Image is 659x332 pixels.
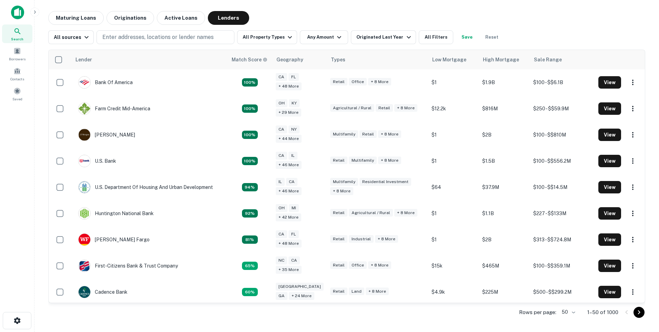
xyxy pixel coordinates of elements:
div: [PERSON_NAME] [78,129,135,141]
button: View [598,207,621,220]
div: + 8 more [330,187,353,195]
div: [GEOGRAPHIC_DATA] [276,283,324,291]
div: Capitalize uses an advanced AI algorithm to match your search with the best lender. The match sco... [242,235,258,244]
td: $100 - $$556.2M [530,148,595,174]
div: + 46 more [276,161,302,169]
div: Bank Of America [78,76,133,89]
div: CA [276,230,287,238]
a: Search [2,24,32,43]
div: FL [288,230,299,238]
span: Borrowers [9,56,26,62]
button: View [598,129,621,141]
div: CA [276,152,287,160]
div: Office [349,78,367,86]
div: MI [289,204,299,212]
div: Agricultural / Rural [330,104,374,112]
th: Geography [272,50,327,69]
button: Enter addresses, locations or lender names [97,30,234,44]
td: $100 - $$14.5M [530,174,595,200]
td: $2B [479,122,529,148]
td: $225M [479,279,529,305]
div: Retail [359,130,377,138]
p: Rows per page: [519,308,556,316]
div: GA [276,292,287,300]
div: U.s. Bank [78,155,116,167]
div: Capitalize uses an advanced AI algorithm to match your search with the best lender. The match sco... [242,209,258,218]
button: View [598,233,621,246]
div: Capitalize uses an advanced AI algorithm to match your search with the best lender. The match sco... [242,183,258,191]
div: Huntington National Bank [78,207,154,220]
td: $1.5B [479,148,529,174]
div: + 46 more [276,187,302,195]
button: Save your search to get updates of matches that match your search criteria. [456,30,478,44]
div: Low Mortgage [432,56,466,64]
div: CA [286,178,297,186]
td: $1.9B [479,69,529,95]
div: Capitalize uses an advanced AI algorithm to match your search with the best lender. The match sco... [242,157,258,165]
div: Multifamily [349,157,377,164]
img: picture [79,260,90,272]
div: + 35 more [276,266,302,274]
th: Lender [71,50,227,69]
div: Geography [276,56,303,64]
div: CA [276,73,287,81]
td: $1.1B [479,200,529,227]
th: Sale Range [530,50,595,69]
img: picture [79,181,90,193]
a: Borrowers [2,44,32,63]
div: Land [349,288,364,295]
div: + 48 more [276,240,302,248]
div: Retail [330,209,347,217]
div: [PERSON_NAME] Fargo [78,233,150,246]
td: $465M [479,253,529,279]
button: Lenders [208,11,249,25]
div: CA [288,256,300,264]
td: $15k [428,253,479,279]
span: Search [11,36,23,42]
a: Saved [2,84,32,103]
div: Farm Credit Mid-america [78,102,150,115]
div: Retail [376,104,393,112]
div: Retail [330,261,347,269]
button: Originated Last Year [351,30,416,44]
div: Agricultural / Rural [349,209,393,217]
div: FL [288,73,299,81]
th: Low Mortgage [428,50,479,69]
td: $1 [428,122,479,148]
td: $100 - $$6.1B [530,69,595,95]
div: OH [276,99,287,107]
td: $816M [479,95,529,122]
div: Office [349,261,367,269]
div: Industrial [349,235,374,243]
img: capitalize-icon.png [11,6,24,19]
div: OH [276,204,287,212]
img: picture [79,155,90,167]
div: + 8 more [368,261,391,269]
div: Residential Investment [359,178,411,186]
td: $227 - $$133M [530,200,595,227]
div: Capitalize uses an advanced AI algorithm to match your search with the best lender. The match sco... [232,56,267,63]
td: $2B [479,227,529,253]
button: All Property Types [237,30,297,44]
div: Multifamily [330,178,358,186]
div: + 8 more [366,288,389,295]
img: picture [79,103,90,114]
div: + 8 more [378,157,401,164]
div: + 8 more [378,130,401,138]
div: Capitalize uses an advanced AI algorithm to match your search with the best lender. The match sco... [242,104,258,113]
div: Chat Widget [625,277,659,310]
a: Contacts [2,64,32,83]
span: Saved [12,96,22,102]
td: $1 [428,200,479,227]
div: Capitalize uses an advanced AI algorithm to match your search with the best lender. The match sco... [242,262,258,270]
button: View [598,181,621,193]
div: Lender [75,56,92,64]
h6: Match Score [232,56,266,63]
td: $1 [428,69,479,95]
img: picture [79,77,90,88]
div: + 24 more [289,292,314,300]
div: NC [276,256,287,264]
td: $250 - $$59.9M [530,95,595,122]
div: Retail [330,235,347,243]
